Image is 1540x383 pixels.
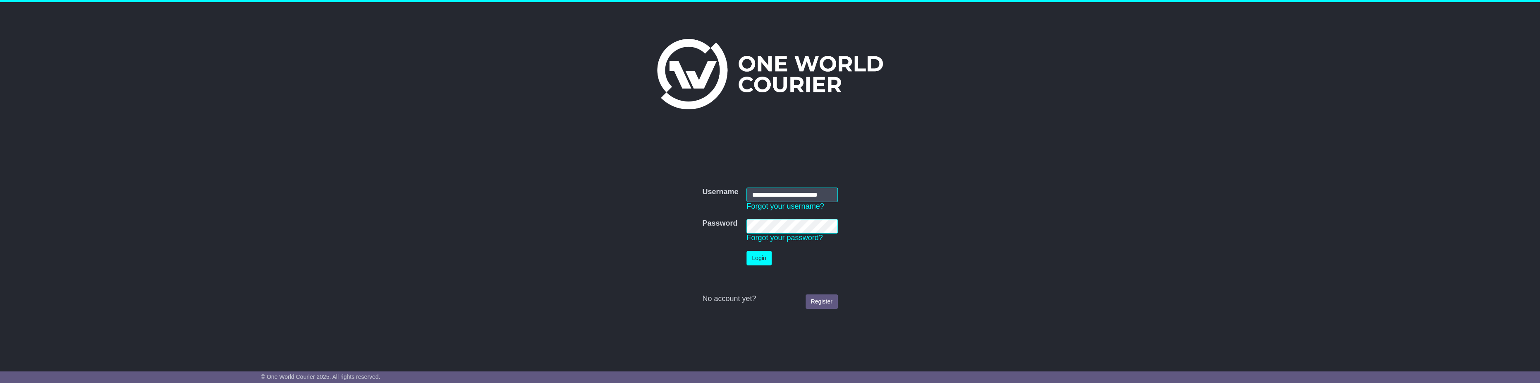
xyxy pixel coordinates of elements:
a: Register [806,294,838,309]
a: Forgot your username? [746,202,824,210]
label: Username [702,188,738,197]
a: Forgot your password? [746,234,823,242]
button: Login [746,251,771,265]
img: One World [657,39,883,109]
div: No account yet? [702,294,837,304]
span: © One World Courier 2025. All rights reserved. [261,373,380,380]
label: Password [702,219,737,228]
